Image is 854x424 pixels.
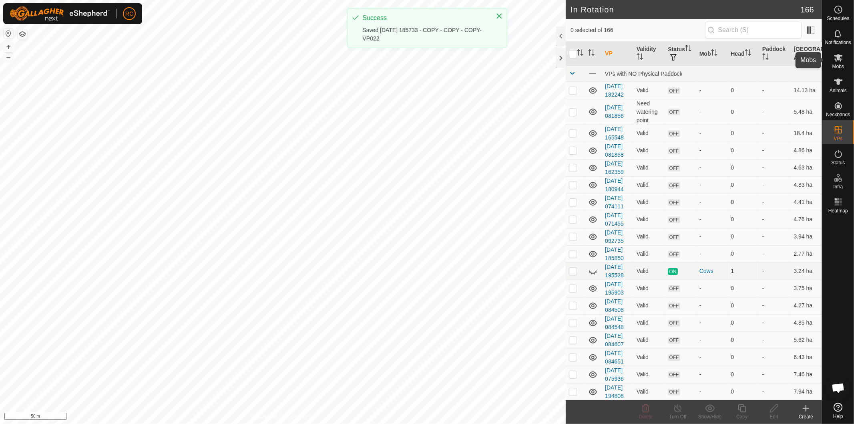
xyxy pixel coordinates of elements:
[727,42,759,66] th: Head
[727,349,759,366] td: 0
[633,176,665,194] td: Valid
[759,262,791,280] td: -
[727,314,759,331] td: 0
[605,384,624,399] a: [DATE] 194808
[699,198,725,206] div: -
[834,136,842,141] span: VPs
[633,366,665,383] td: Valid
[633,331,665,349] td: Valid
[4,52,13,62] button: –
[605,195,624,210] a: [DATE] 074111
[759,280,791,297] td: -
[588,50,595,57] p-sorticon: Activate to sort
[745,50,751,57] p-sorticon: Activate to sort
[633,245,665,262] td: Valid
[790,413,822,420] div: Create
[790,211,822,228] td: 4.76 ha
[10,6,110,21] img: Gallagher Logo
[758,413,790,420] div: Edit
[605,281,624,296] a: [DATE] 195903
[694,413,726,420] div: Show/Hide
[125,10,133,18] span: RC
[662,413,694,420] div: Turn Off
[790,245,822,262] td: 2.77 ha
[668,389,680,396] span: OFF
[727,99,759,125] td: 0
[668,130,680,137] span: OFF
[605,315,624,330] a: [DATE] 084548
[727,245,759,262] td: 0
[790,42,822,66] th: [GEOGRAPHIC_DATA] Area
[759,159,791,176] td: -
[727,228,759,245] td: 0
[727,176,759,194] td: 0
[790,349,822,366] td: 6.43 ha
[633,82,665,99] td: Valid
[759,194,791,211] td: -
[637,55,643,61] p-sorticon: Activate to sort
[831,160,845,165] span: Status
[727,125,759,142] td: 0
[759,314,791,331] td: -
[699,370,725,379] div: -
[759,211,791,228] td: -
[665,42,696,66] th: Status
[727,82,759,99] td: 0
[602,42,633,66] th: VP
[605,178,624,192] a: [DATE] 180944
[633,314,665,331] td: Valid
[727,262,759,280] td: 1
[699,129,725,137] div: -
[699,108,725,116] div: -
[633,280,665,297] td: Valid
[762,55,769,61] p-sorticon: Activate to sort
[790,194,822,211] td: 4.41 ha
[822,400,854,422] a: Help
[727,366,759,383] td: 0
[633,142,665,159] td: Valid
[633,42,665,66] th: Validity
[806,55,813,61] p-sorticon: Activate to sort
[833,184,843,189] span: Infra
[668,147,680,154] span: OFF
[699,319,725,327] div: -
[18,29,27,39] button: Map Layers
[633,194,665,211] td: Valid
[759,228,791,245] td: -
[699,353,725,361] div: -
[727,142,759,159] td: 0
[699,181,725,189] div: -
[790,314,822,331] td: 4.85 ha
[790,262,822,280] td: 3.24 ha
[759,142,791,159] td: -
[790,82,822,99] td: 14.13 ha
[668,216,680,223] span: OFF
[790,366,822,383] td: 7.46 ha
[790,99,822,125] td: 5.48 ha
[668,303,680,309] span: OFF
[633,297,665,314] td: Valid
[832,64,844,69] span: Mobs
[727,159,759,176] td: 0
[727,331,759,349] td: 0
[605,246,624,261] a: [DATE] 185850
[705,22,802,38] input: Search (S)
[759,366,791,383] td: -
[699,336,725,344] div: -
[759,82,791,99] td: -
[605,143,624,158] a: [DATE] 081858
[668,182,680,189] span: OFF
[605,160,624,175] a: [DATE] 162359
[759,176,791,194] td: -
[759,42,791,66] th: Paddock
[668,372,680,378] span: OFF
[828,208,848,213] span: Heatmap
[685,46,691,52] p-sorticon: Activate to sort
[605,126,624,141] a: [DATE] 165548
[759,125,791,142] td: -
[759,383,791,400] td: -
[363,26,488,43] div: Saved [DATE] 185733 - COPY - COPY - COPY-VP022
[727,280,759,297] td: 0
[699,301,725,310] div: -
[830,88,847,93] span: Animals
